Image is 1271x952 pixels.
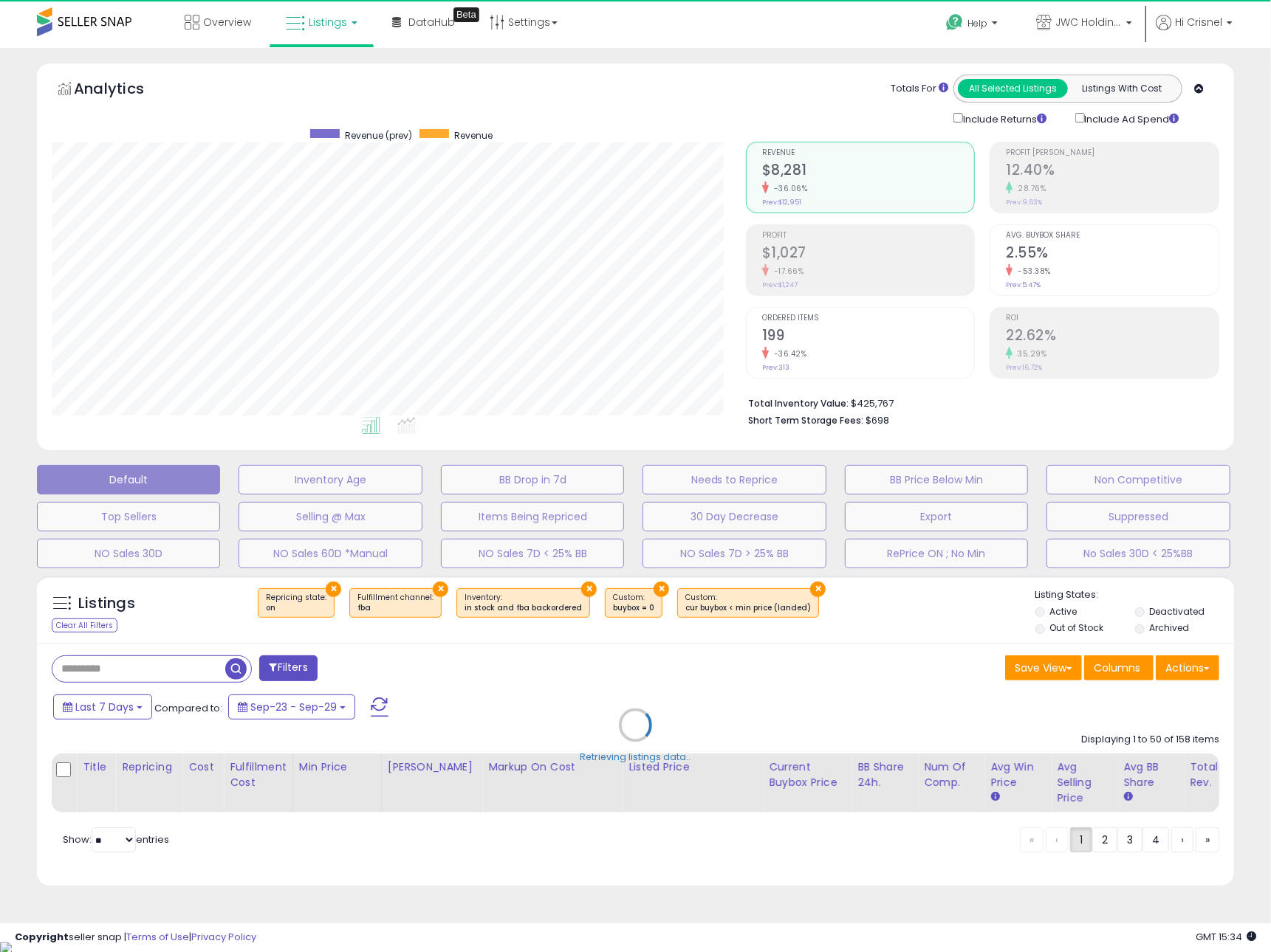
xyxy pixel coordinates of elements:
[1006,363,1042,372] small: Prev: 16.72%
[762,327,975,347] h2: 199
[748,414,863,427] b: Short Term Storage Fees:
[1055,15,1122,30] span: JWC Holdings
[37,502,220,531] button: Top Sellers
[958,79,1068,98] button: All Selected Listings
[408,15,455,30] span: DataHub
[748,397,849,410] b: Total Inventory Value:
[762,280,798,289] small: Prev: $1,247
[580,751,691,764] div: Retrieving listings data..
[441,465,624,494] button: BB Drop in 7d
[1006,327,1219,347] h2: 22.62%
[942,110,1064,127] div: Include Returns
[1064,110,1203,127] div: Include Ad Spend
[1175,15,1222,30] span: Hi Crisnel
[203,15,251,30] span: Overview
[1046,502,1230,531] button: Suppressed
[37,465,220,494] button: Default
[762,314,975,322] span: Ordered Items
[762,244,975,264] h2: $1,027
[454,129,493,142] span: Revenue
[762,162,975,182] h2: $8,281
[74,78,173,103] h5: Analytics
[845,465,1028,494] button: BB Price Below Min
[126,930,189,944] a: Terms of Use
[1006,149,1219,157] span: Profit [PERSON_NAME]
[762,363,789,372] small: Prev: 313
[15,931,256,945] div: seller snap | |
[762,198,801,207] small: Prev: $12,951
[1046,465,1230,494] button: Non Competitive
[945,13,964,32] i: Get Help
[345,129,412,142] span: Revenue (prev)
[762,232,975,240] span: Profit
[441,502,624,531] button: Items Being Repriced
[1006,162,1219,182] h2: 12.40%
[1006,198,1042,207] small: Prev: 9.63%
[643,502,826,531] button: 30 Day Decrease
[643,539,826,568] button: NO Sales 7D > 25% BB
[1006,244,1219,264] h2: 2.55%
[37,539,220,568] button: NO Sales 30D
[866,413,889,427] span: $698
[309,15,347,30] span: Listings
[1013,266,1051,277] small: -53.38%
[748,393,1208,411] li: $425,767
[934,2,1013,48] a: Help
[845,502,1028,531] button: Export
[239,539,422,568] button: NO Sales 60D *Manual
[15,930,69,944] strong: Copyright
[769,266,804,277] small: -17.66%
[643,465,826,494] button: Needs to Reprice
[239,502,422,531] button: Selling @ Max
[191,930,256,944] a: Privacy Policy
[1196,930,1256,944] span: 2025-10-7 15:34 GMT
[239,465,422,494] button: Inventory Age
[1006,280,1041,289] small: Prev: 5.47%
[441,539,624,568] button: NO Sales 7D < 25% BB
[967,17,987,30] span: Help
[769,183,808,194] small: -36.06%
[891,82,948,96] div: Totals For
[1006,232,1219,240] span: Avg. Buybox Share
[1067,79,1177,98] button: Listings With Cost
[845,539,1028,568] button: RePrice ON ; No Min
[1006,314,1219,322] span: ROI
[769,348,807,359] small: -36.42%
[1046,539,1230,568] button: No Sales 30D < 25%BB
[1013,183,1046,194] small: 28.76%
[1013,348,1046,359] small: 35.29%
[453,7,479,22] div: Tooltip anchor
[1156,15,1233,48] a: Hi Crisnel
[762,149,975,157] span: Revenue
